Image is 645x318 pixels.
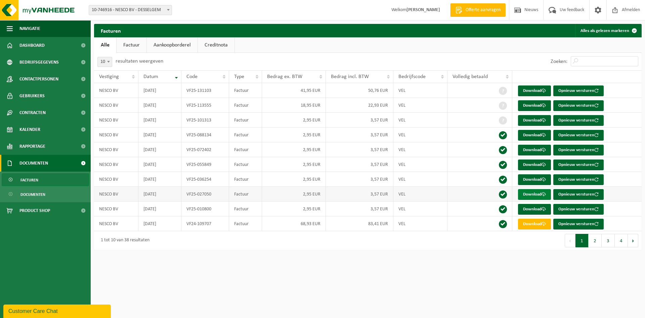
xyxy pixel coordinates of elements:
[553,189,604,200] button: Opnieuw versturen
[553,204,604,215] button: Opnieuw versturen
[393,142,448,157] td: VEL
[575,234,589,247] button: 1
[181,98,229,113] td: VF25-113555
[138,157,181,172] td: [DATE]
[450,3,506,17] a: Offerte aanvragen
[229,142,262,157] td: Factuur
[262,202,326,216] td: 2,95 EUR
[326,98,393,113] td: 22,93 EUR
[518,85,551,96] a: Download
[234,74,244,79] span: Type
[565,234,575,247] button: Previous
[94,216,138,231] td: NESCO BV
[518,145,551,155] a: Download
[393,216,448,231] td: VEL
[602,234,615,247] button: 3
[453,74,488,79] span: Volledig betaald
[262,142,326,157] td: 2,95 EUR
[94,24,128,37] h2: Facturen
[19,202,50,219] span: Product Shop
[116,59,163,64] label: resultaten weergeven
[181,187,229,202] td: VF25-027050
[393,157,448,172] td: VEL
[262,172,326,187] td: 2,95 EUR
[99,74,119,79] span: Vestiging
[326,113,393,128] td: 3,57 EUR
[553,115,604,126] button: Opnieuw versturen
[2,188,89,201] a: Documenten
[589,234,602,247] button: 2
[143,74,158,79] span: Datum
[181,157,229,172] td: VF25-055849
[19,121,40,138] span: Kalender
[138,83,181,98] td: [DATE]
[89,5,172,15] span: 10-746916 - NESCO BV - DESSELGEM
[393,98,448,113] td: VEL
[138,202,181,216] td: [DATE]
[326,187,393,202] td: 3,57 EUR
[229,157,262,172] td: Factuur
[138,98,181,113] td: [DATE]
[464,7,502,13] span: Offerte aanvragen
[326,157,393,172] td: 3,57 EUR
[393,172,448,187] td: VEL
[117,37,146,53] a: Factuur
[393,202,448,216] td: VEL
[94,187,138,202] td: NESCO BV
[181,202,229,216] td: VF25-010800
[229,187,262,202] td: Factuur
[181,142,229,157] td: VF25-072402
[262,216,326,231] td: 68,93 EUR
[94,83,138,98] td: NESCO BV
[262,157,326,172] td: 2,95 EUR
[19,104,46,121] span: Contracten
[331,74,369,79] span: Bedrag incl. BTW
[138,216,181,231] td: [DATE]
[138,113,181,128] td: [DATE]
[181,172,229,187] td: VF25-036254
[553,130,604,141] button: Opnieuw versturen
[553,100,604,111] button: Opnieuw versturen
[262,187,326,202] td: 2,95 EUR
[262,98,326,113] td: 18,95 EUR
[94,172,138,187] td: NESCO BV
[518,219,551,229] a: Download
[406,7,440,12] strong: [PERSON_NAME]
[326,142,393,157] td: 3,57 EUR
[267,74,302,79] span: Bedrag ex. BTW
[326,202,393,216] td: 3,57 EUR
[94,128,138,142] td: NESCO BV
[181,113,229,128] td: VF25-101313
[518,204,551,215] a: Download
[229,216,262,231] td: Factuur
[94,98,138,113] td: NESCO BV
[628,234,638,247] button: Next
[147,37,198,53] a: Aankoopborderel
[198,37,234,53] a: Creditnota
[19,155,48,172] span: Documenten
[398,74,426,79] span: Bedrijfscode
[553,85,604,96] button: Opnieuw versturen
[138,128,181,142] td: [DATE]
[19,54,59,71] span: Bedrijfsgegevens
[553,160,604,170] button: Opnieuw versturen
[138,142,181,157] td: [DATE]
[551,59,567,64] label: Zoeken:
[94,142,138,157] td: NESCO BV
[229,172,262,187] td: Factuur
[393,128,448,142] td: VEL
[138,187,181,202] td: [DATE]
[20,188,45,201] span: Documenten
[326,216,393,231] td: 83,41 EUR
[3,303,112,318] iframe: chat widget
[615,234,628,247] button: 4
[94,113,138,128] td: NESCO BV
[94,202,138,216] td: NESCO BV
[229,113,262,128] td: Factuur
[518,100,551,111] a: Download
[181,216,229,231] td: VF24-109707
[181,83,229,98] td: VF25-131103
[553,145,604,155] button: Opnieuw versturen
